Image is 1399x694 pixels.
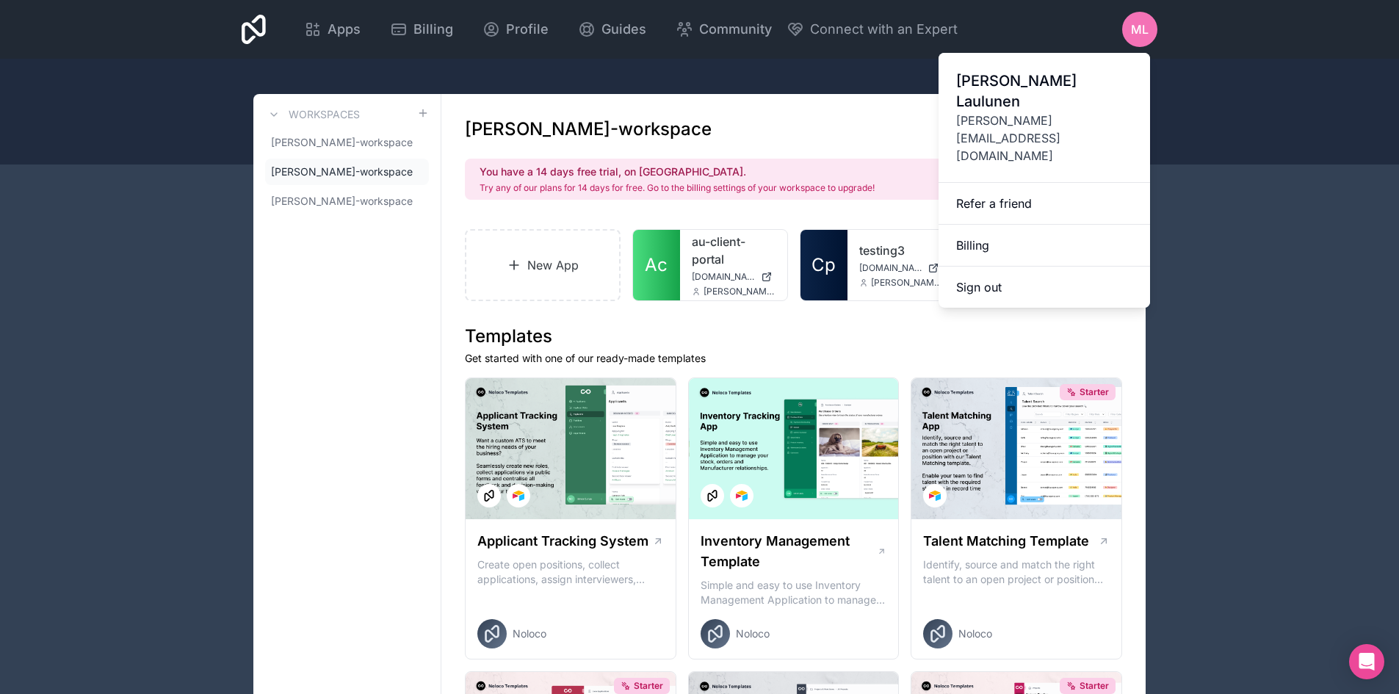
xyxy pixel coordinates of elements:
a: [DOMAIN_NAME] [692,271,776,283]
a: Apps [292,13,372,46]
span: Cp [811,253,836,277]
span: [DOMAIN_NAME] [692,271,755,283]
span: [PERSON_NAME]-workspace [271,165,413,179]
img: Airtable Logo [736,490,748,502]
img: Airtable Logo [513,490,524,502]
h1: Inventory Management Template [701,531,877,572]
span: Community [699,19,772,40]
span: [PERSON_NAME][EMAIL_ADDRESS][DOMAIN_NAME] [956,112,1132,165]
span: Guides [601,19,646,40]
span: Apps [328,19,361,40]
span: Starter [634,680,663,692]
span: Noloco [736,626,770,641]
a: Refer a friend [939,183,1150,225]
a: Community [664,13,784,46]
span: Billing [413,19,453,40]
a: Ac [633,230,680,300]
span: [PERSON_NAME]-workspace [271,135,413,150]
a: Cp [800,230,847,300]
h1: Applicant Tracking System [477,531,648,552]
a: au-client-portal [692,233,776,268]
div: Open Intercom Messenger [1349,644,1384,679]
a: [DOMAIN_NAME] [859,262,943,274]
h1: Templates [465,325,1122,348]
span: [DOMAIN_NAME] [859,262,922,274]
h2: You have a 14 days free trial, on [GEOGRAPHIC_DATA]. [480,165,875,179]
a: Billing [378,13,465,46]
a: [PERSON_NAME]-workspace [265,159,429,185]
span: Profile [506,19,549,40]
span: Starter [1080,386,1109,398]
h3: Workspaces [289,107,360,122]
p: Get started with one of our ready-made templates [465,351,1122,366]
img: Airtable Logo [929,490,941,502]
span: [PERSON_NAME][EMAIL_ADDRESS][PERSON_NAME][DOMAIN_NAME] [871,277,943,289]
a: Profile [471,13,560,46]
h1: Talent Matching Template [923,531,1089,552]
a: Billing [939,225,1150,267]
span: [PERSON_NAME][EMAIL_ADDRESS][PERSON_NAME][DOMAIN_NAME] [704,286,776,297]
p: Create open positions, collect applications, assign interviewers, centralise candidate feedback a... [477,557,664,587]
span: ML [1131,21,1149,38]
a: New App [465,229,621,301]
p: Simple and easy to use Inventory Management Application to manage your stock, orders and Manufact... [701,578,887,607]
span: [PERSON_NAME] Laulunen [956,71,1132,112]
button: Sign out [939,267,1150,308]
span: Ac [645,253,668,277]
a: Workspaces [265,106,360,123]
span: Noloco [513,626,546,641]
p: Try any of our plans for 14 days for free. Go to the billing settings of your workspace to upgrade! [480,182,875,194]
a: [PERSON_NAME]-workspace [265,188,429,214]
a: testing3 [859,242,943,259]
p: Identify, source and match the right talent to an open project or position with our Talent Matchi... [923,557,1110,587]
span: Starter [1080,680,1109,692]
span: Noloco [958,626,992,641]
a: Guides [566,13,658,46]
button: Connect with an Expert [787,19,958,40]
span: Connect with an Expert [810,19,958,40]
h1: [PERSON_NAME]-workspace [465,118,712,141]
span: [PERSON_NAME]-workspace [271,194,413,209]
a: [PERSON_NAME]-workspace [265,129,429,156]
